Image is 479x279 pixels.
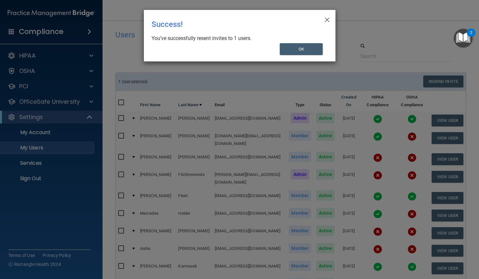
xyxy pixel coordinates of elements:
[454,29,473,48] button: Open Resource Center, 2 new notifications
[324,12,330,25] span: ×
[152,15,301,34] div: Success!
[280,43,323,55] button: OK
[470,33,472,41] div: 2
[152,35,323,42] div: You’ve successfully resent invites to 1 users.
